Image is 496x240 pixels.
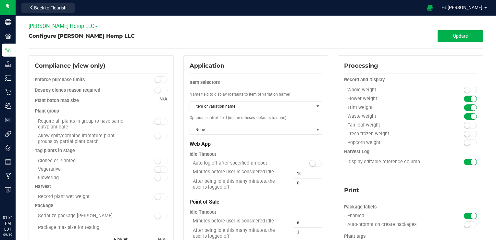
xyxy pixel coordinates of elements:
[344,61,477,70] div: Processing
[35,194,134,200] div: Record plant wet weight
[35,87,134,94] div: Destroy clones reason required
[35,158,134,164] div: Cloned or Planted
[190,196,322,207] div: Point of Sale
[35,133,134,145] div: Allow split/combine immature plant groups by partial plant batch
[344,131,443,137] div: Fresh frozen weight
[35,98,167,104] div: Plant batch max size
[5,131,11,137] inline-svg: Integrations
[5,33,11,39] inline-svg: Facilities
[29,33,135,39] span: Configure [PERSON_NAME] Hemp LLC
[35,148,167,154] div: Tag plants in stage
[190,138,322,149] div: Web App
[35,61,167,70] div: Compliance (view only)
[3,232,13,237] p: 09/19
[344,222,443,228] div: Auto-prompt on create packages
[35,108,167,114] div: Plant group
[438,30,483,42] button: Update
[190,228,289,239] div: After being idle this many minutes, the user is logged off
[5,19,11,25] inline-svg: Company
[344,140,443,146] div: Popcorn weight
[344,159,443,165] div: Display editable reference column
[183,200,329,205] configuration-section-card: Application
[159,96,167,102] span: N/A
[190,61,322,70] div: Application
[21,3,75,13] button: Back to Flourish
[190,149,322,160] div: Idle Timeout
[294,228,322,237] input: 3
[5,103,11,109] inline-svg: Users
[19,187,27,195] iframe: Resource center unread badge
[423,1,437,14] span: Open Ecommerce Menu
[344,105,443,111] div: Trim weight
[344,149,477,155] div: Harvest Log
[344,87,443,93] div: Whole weight
[5,173,11,179] inline-svg: Manufacturing
[5,61,11,67] inline-svg: Distribution
[344,77,477,83] div: Record and Display
[190,125,314,134] span: None
[5,159,11,165] inline-svg: Reports
[5,145,11,151] inline-svg: Tags
[190,218,289,224] div: Minutes before user is considered idle
[35,118,134,130] div: Require all plants in group to have same cut/plant date
[35,77,134,83] div: Enforce purchase limits
[5,187,11,193] inline-svg: Billing
[35,183,167,190] div: Harvest
[5,75,11,81] inline-svg: Inventory
[190,102,314,111] span: Item or variation name
[344,122,443,128] div: Fan leaf weight
[6,188,26,207] iframe: Resource center
[5,89,11,95] inline-svg: Retail
[190,160,289,166] div: Auto log off after specified timeout
[29,23,98,29] span: [PERSON_NAME] Hemp LLC
[453,33,468,39] span: Update
[344,213,443,219] div: Enabled
[294,169,322,178] input: 10
[338,150,483,154] configuration-section-card: Processing
[190,179,289,190] div: After being idle this many minutes, the user is logged off
[190,207,322,218] div: Idle Timeout
[3,215,13,232] p: 01:31 PM EDT
[35,175,134,180] div: Flowering
[190,112,322,124] div: Optional context field (in parentheses, defaults to none)
[5,47,11,53] inline-svg: Configuration
[344,186,477,195] div: Print
[35,167,134,172] div: Vegetative
[5,117,11,123] inline-svg: User Roles
[344,96,443,102] div: Flower weight
[441,5,484,10] span: Hi, [PERSON_NAME]!
[34,5,67,10] span: Back to Flourish
[190,77,322,88] div: Item selectors
[190,88,322,100] div: Name field to display (defaults to item or variation name)
[344,113,443,119] div: Waste weight
[294,218,322,227] input: 6
[35,222,167,233] div: Package max size for testing
[190,169,289,175] div: Minutes before user is considered idle
[344,201,477,213] div: Package labels
[338,198,483,202] configuration-section-card: Print
[29,204,174,208] configuration-section-card: Compliance (view only)
[35,203,167,209] div: Package
[35,213,134,219] div: Serialize package [PERSON_NAME]
[294,179,322,188] input: 0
